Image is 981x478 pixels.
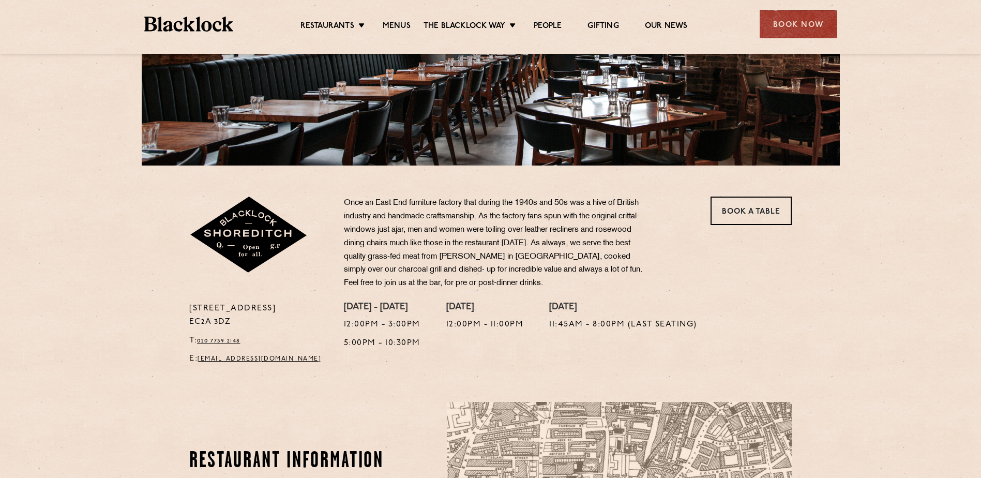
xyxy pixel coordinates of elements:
[189,302,328,329] p: [STREET_ADDRESS] EC2A 3DZ
[587,21,618,33] a: Gifting
[645,21,688,33] a: Our News
[197,338,240,344] a: 020 7739 2148
[189,352,328,366] p: E:
[383,21,411,33] a: Menus
[189,197,309,274] img: Shoreditch-stamp-v2-default.svg
[344,337,420,350] p: 5:00pm - 10:30pm
[344,302,420,313] h4: [DATE] - [DATE]
[424,21,505,33] a: The Blacklock Way
[446,318,524,332] p: 12:00pm - 11:00pm
[300,21,354,33] a: Restaurants
[144,17,234,32] img: BL_Textured_Logo-footer-cropped.svg
[189,449,387,474] h2: Restaurant Information
[446,302,524,313] h4: [DATE]
[760,10,837,38] div: Book Now
[549,318,697,332] p: 11:45am - 8:00pm (Last seating)
[711,197,792,225] a: Book a Table
[534,21,562,33] a: People
[344,318,420,332] p: 12:00pm - 3:00pm
[189,334,328,348] p: T:
[549,302,697,313] h4: [DATE]
[198,356,321,362] a: [EMAIL_ADDRESS][DOMAIN_NAME]
[344,197,649,290] p: Once an East End furniture factory that during the 1940s and 50s was a hive of British industry a...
